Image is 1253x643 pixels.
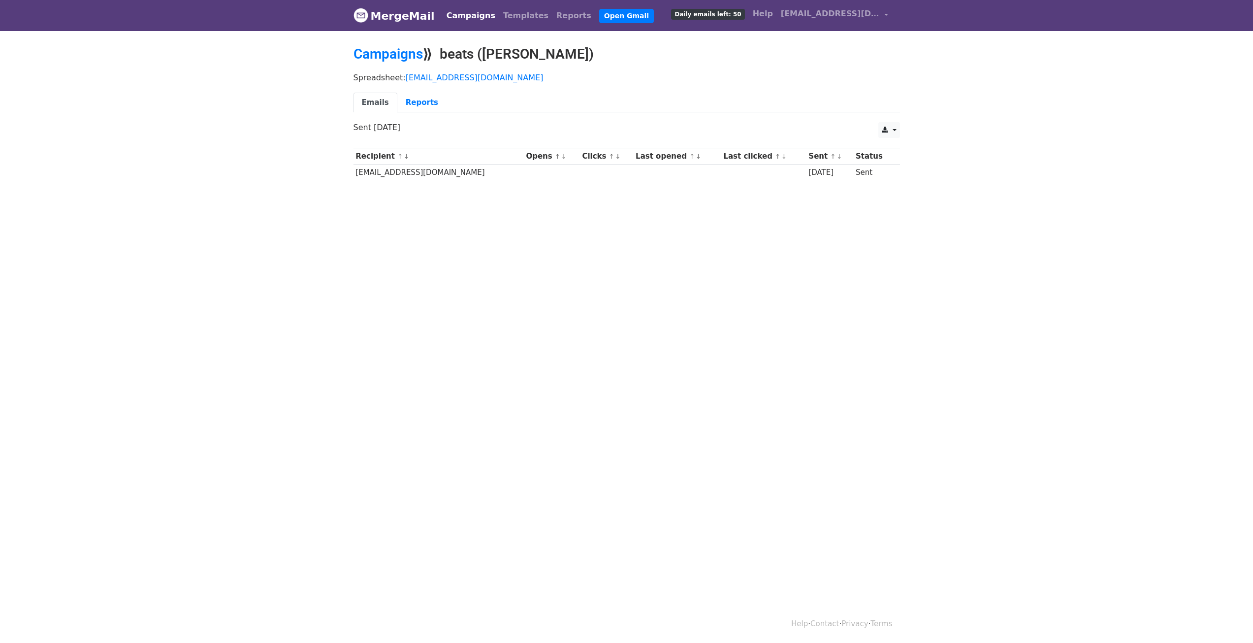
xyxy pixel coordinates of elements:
[721,148,806,165] th: Last clicked
[671,9,744,20] span: Daily emails left: 50
[749,4,777,24] a: Help
[667,4,748,24] a: Daily emails left: 50
[810,619,839,628] a: Contact
[580,148,634,165] th: Clicks
[781,153,787,160] a: ↓
[830,153,835,160] a: ↑
[689,153,695,160] a: ↑
[499,6,552,26] a: Templates
[443,6,499,26] a: Campaigns
[353,122,900,133] p: Sent [DATE]
[524,148,580,165] th: Opens
[870,619,892,628] a: Terms
[781,8,879,20] span: [EMAIL_ADDRESS][DOMAIN_NAME]
[397,93,447,113] a: Reports
[555,153,560,160] a: ↑
[775,153,780,160] a: ↑
[808,167,851,178] div: [DATE]
[552,6,595,26] a: Reports
[353,5,435,26] a: MergeMail
[599,9,654,23] a: Open Gmail
[615,153,621,160] a: ↓
[609,153,614,160] a: ↑
[853,165,894,181] td: Sent
[353,165,524,181] td: [EMAIL_ADDRESS][DOMAIN_NAME]
[561,153,567,160] a: ↓
[397,153,403,160] a: ↑
[777,4,892,27] a: [EMAIL_ADDRESS][DOMAIN_NAME]
[353,72,900,83] p: Spreadsheet:
[853,148,894,165] th: Status
[353,8,368,23] img: MergeMail logo
[696,153,701,160] a: ↓
[836,153,842,160] a: ↓
[353,93,397,113] a: Emails
[404,153,409,160] a: ↓
[791,619,808,628] a: Help
[806,148,854,165] th: Sent
[353,148,524,165] th: Recipient
[633,148,721,165] th: Last opened
[353,46,900,63] h2: ⟫ beats ([PERSON_NAME])
[353,46,423,62] a: Campaigns
[841,619,868,628] a: Privacy
[406,73,544,82] a: [EMAIL_ADDRESS][DOMAIN_NAME]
